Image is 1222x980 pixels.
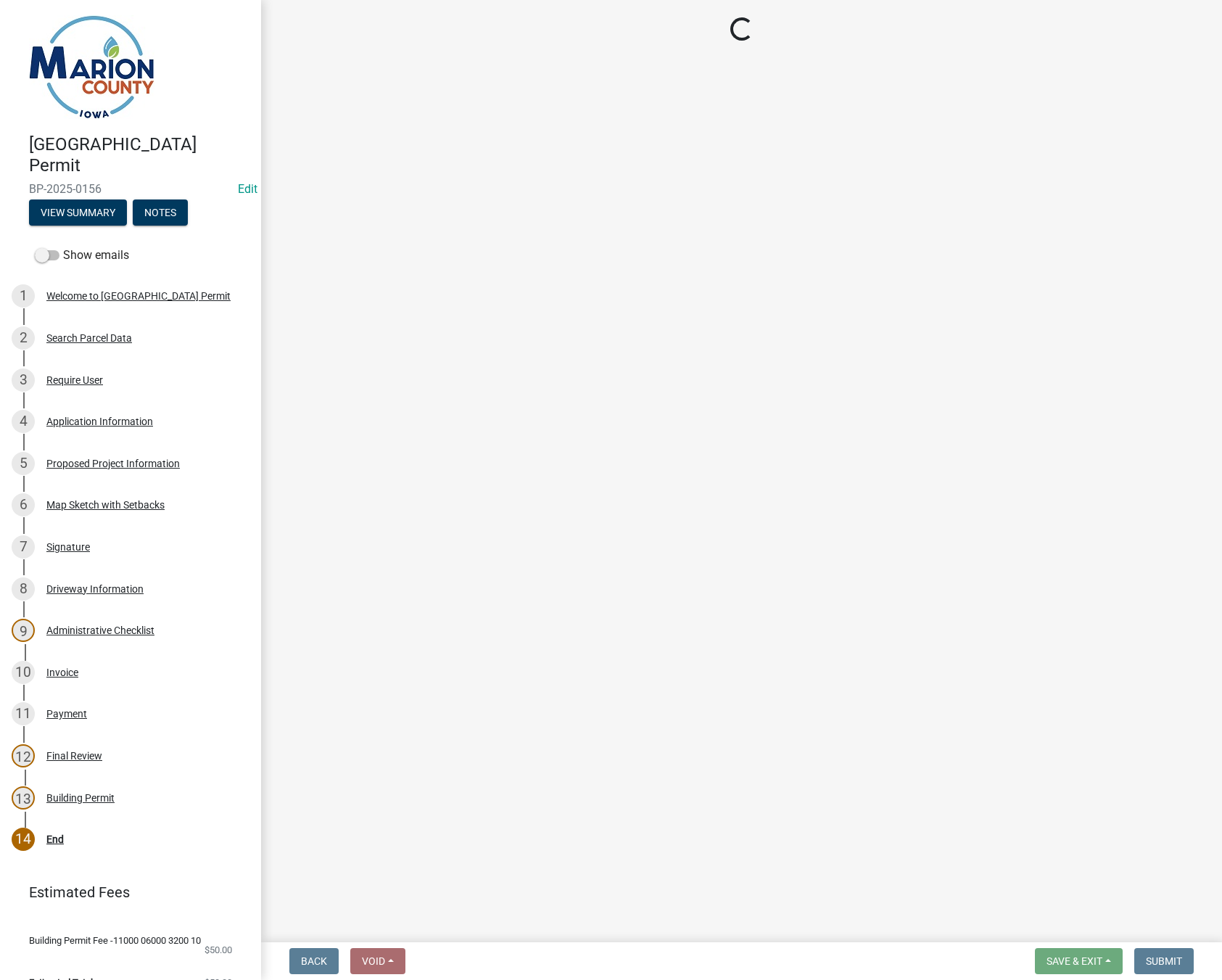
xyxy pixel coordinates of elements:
[12,577,35,601] div: 8
[301,955,327,967] span: Back
[46,709,87,719] div: Payment
[12,619,35,642] div: 9
[46,584,144,594] div: Driveway Information
[205,945,232,955] span: $50.00
[1046,955,1102,967] span: Save & Exit
[46,458,180,469] div: Proposed Project Information
[1134,948,1194,974] button: Submit
[46,542,90,552] div: Signature
[12,452,35,475] div: 5
[29,207,127,219] wm-modal-confirm: Summary
[29,199,127,226] button: View Summary
[362,955,385,967] span: Void
[12,828,35,851] div: 14
[46,834,64,844] div: End
[46,500,165,510] div: Map Sketch with Setbacks
[12,702,35,725] div: 11
[133,207,188,219] wm-modal-confirm: Notes
[12,661,35,684] div: 10
[46,333,132,343] div: Search Parcel Data
[46,751,102,761] div: Final Review
[12,284,35,308] div: 1
[12,493,35,516] div: 6
[12,744,35,767] div: 12
[12,326,35,350] div: 2
[12,535,35,559] div: 7
[12,410,35,433] div: 4
[46,667,78,678] div: Invoice
[29,182,232,196] span: BP-2025-0156
[46,291,231,301] div: Welcome to [GEOGRAPHIC_DATA] Permit
[46,793,115,803] div: Building Permit
[46,625,154,635] div: Administrative Checklist
[1035,948,1123,974] button: Save & Exit
[12,368,35,392] div: 3
[1146,955,1182,967] span: Submit
[289,948,339,974] button: Back
[350,948,405,974] button: Void
[29,15,154,119] img: Marion County, Iowa
[12,786,35,810] div: 13
[133,199,188,226] button: Notes
[35,247,129,264] label: Show emails
[46,375,103,385] div: Require User
[29,936,201,945] span: Building Permit Fee -11000 06000 3200 10
[46,416,153,427] div: Application Information
[238,182,257,196] wm-modal-confirm: Edit Application Number
[12,878,238,907] a: Estimated Fees
[238,182,257,196] a: Edit
[29,134,249,176] h4: [GEOGRAPHIC_DATA] Permit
